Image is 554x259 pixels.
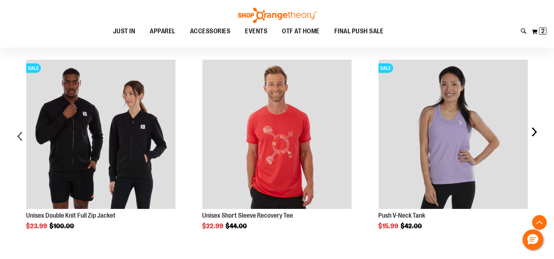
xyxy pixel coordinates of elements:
[202,60,352,209] img: Product image for Unisex Short Sleeve Recovery Tee
[26,222,48,230] span: $23.99
[378,63,393,73] span: SALE
[541,27,544,35] span: 2
[190,23,231,40] span: ACCESSORIES
[150,23,175,40] span: APPAREL
[202,60,352,210] a: Product Page Link
[238,23,275,40] a: EVENTS
[202,212,293,219] a: Unisex Short Sleeve Recovery Tee
[527,49,541,229] div: next
[49,222,75,230] span: $100.00
[183,23,238,40] a: ACCESSORIES
[275,23,327,40] a: OTF AT HOME
[226,222,248,230] span: $44.00
[245,23,267,40] span: EVENTS
[327,23,391,40] a: FINAL PUSH SALE
[113,23,135,40] span: JUST IN
[532,215,547,230] button: Back To Top
[378,60,528,210] a: Product Page Link
[106,23,143,40] a: JUST IN
[334,23,384,40] span: FINAL PUSH SALE
[26,60,175,209] img: Product image for Unisex Double Knit Full Zip Jacket
[202,222,224,230] span: $22.99
[378,222,399,230] span: $15.99
[13,49,27,229] div: prev
[26,212,116,219] a: Unisex Double Knit Full Zip Jacket
[378,212,425,219] a: Push V-Neck Tank
[523,229,543,250] button: Hello, have a question? Let’s chat.
[26,60,175,210] a: Product Page Link
[378,60,528,209] img: Product image for Push V-Neck Tank
[26,63,41,73] span: SALE
[282,23,320,40] span: OTF AT HOME
[401,222,423,230] span: $42.00
[237,8,317,23] img: Shop Orangetheory
[142,23,183,40] a: APPAREL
